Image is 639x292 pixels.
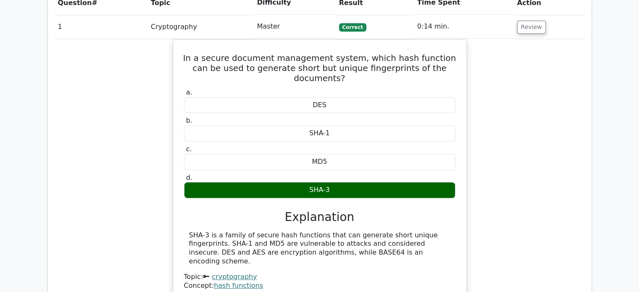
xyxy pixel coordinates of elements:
h5: In a secure document management system, which hash function can be used to generate short but uni... [183,53,456,83]
span: b. [186,116,192,124]
td: Master [254,15,336,39]
div: DES [184,97,455,113]
div: Concept: [184,281,455,290]
div: SHA-3 is a family of secure hash functions that can generate short unique fingerprints. SHA-1 and... [189,231,450,266]
div: SHA-3 [184,182,455,198]
div: SHA-1 [184,125,455,142]
a: cryptography [212,273,257,281]
a: hash functions [214,281,263,289]
h3: Explanation [189,210,450,224]
span: a. [186,88,192,96]
span: Correct [339,23,366,32]
span: c. [186,145,192,153]
div: Topic: [184,273,455,281]
td: 1 [55,15,148,39]
div: MD5 [184,154,455,170]
td: Cryptography [147,15,254,39]
button: Review [517,21,546,34]
td: 0:14 min. [414,15,514,39]
span: d. [186,174,192,182]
